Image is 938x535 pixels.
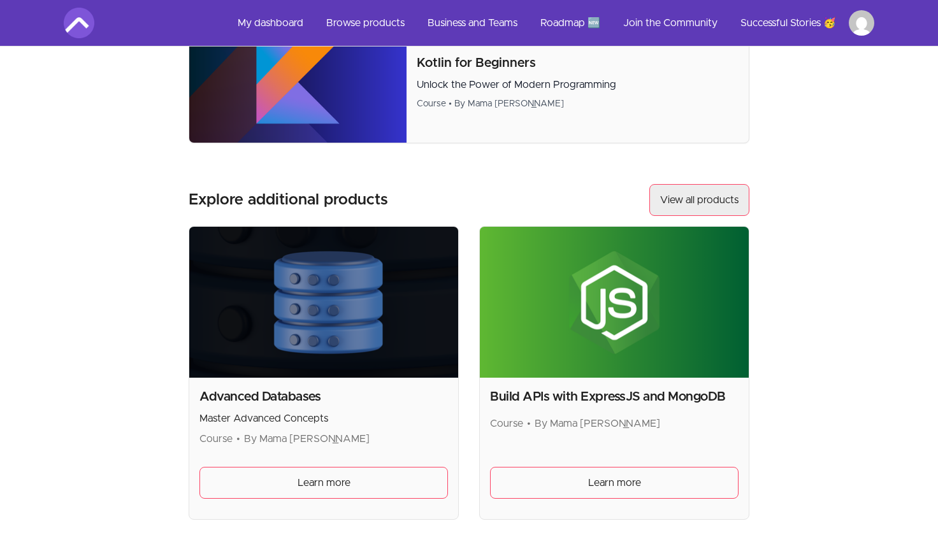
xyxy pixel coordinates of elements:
[199,434,233,444] span: Course
[189,22,407,143] img: Product image for Kotlin for Beginners
[530,8,610,38] a: Roadmap 🆕
[588,475,641,490] span: Learn more
[189,21,749,143] a: Product image for Kotlin for BeginnersKotlin for BeginnersUnlock the Power of Modern ProgrammingC...
[316,8,415,38] a: Browse products
[730,8,846,38] a: Successful Stories 🥳
[417,97,739,110] div: Course • By Mama [PERSON_NAME]
[298,475,350,490] span: Learn more
[490,388,739,406] h2: Build APIs with ExpressJS and MongoDB
[613,8,728,38] a: Join the Community
[417,8,528,38] a: Business and Teams
[535,418,660,429] span: By Mama [PERSON_NAME]
[417,54,739,72] p: Kotlin for Beginners
[227,8,314,38] a: My dashboard
[199,411,448,426] p: Master Advanced Concepts
[227,8,874,38] nav: Main
[189,190,388,210] h3: Explore additional products
[199,388,448,406] h2: Advanced Databases
[527,418,531,429] span: •
[189,227,458,378] img: Product image for Advanced Databases
[490,418,523,429] span: Course
[244,434,370,444] span: By Mama [PERSON_NAME]
[490,467,739,499] a: Learn more
[64,8,94,38] img: Amigoscode logo
[480,227,749,378] img: Product image for Build APIs with ExpressJS and MongoDB
[417,77,739,92] p: Unlock the Power of Modern Programming
[236,434,240,444] span: •
[199,467,448,499] a: Learn more
[849,10,874,36] img: Profile image for Tapiwa Konga
[649,184,749,216] a: View all products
